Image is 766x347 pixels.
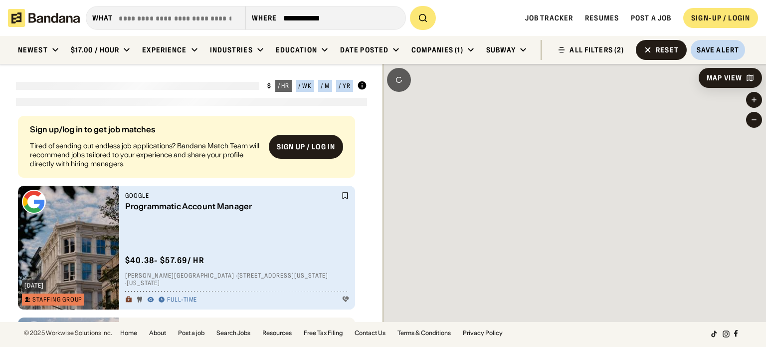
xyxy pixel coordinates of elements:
[656,46,679,53] div: Reset
[411,45,463,54] div: Companies (1)
[276,45,317,54] div: Education
[278,83,290,89] div: / hr
[463,330,503,336] a: Privacy Policy
[178,330,204,336] a: Post a job
[298,83,312,89] div: / wk
[691,13,750,22] div: SIGN-UP / LOGIN
[397,330,451,336] a: Terms & Conditions
[277,142,335,151] div: Sign up / Log in
[120,330,137,336] a: Home
[216,330,250,336] a: Search Jobs
[32,297,82,303] div: Staffing Group
[92,13,113,22] div: what
[30,125,261,141] div: Sign up/log in to get job matches
[125,272,349,287] div: [PERSON_NAME][GEOGRAPHIC_DATA] · [STREET_ADDRESS][US_STATE] · [US_STATE]
[570,46,624,53] div: ALL FILTERS (2)
[149,330,166,336] a: About
[16,112,367,322] div: grid
[125,255,204,266] div: $ 40.38 - $57.69 / hr
[321,83,330,89] div: / m
[71,45,120,54] div: $17.00 / hour
[267,82,271,90] div: $
[30,141,261,169] div: Tired of sending out endless job applications? Bandana Match Team will recommend jobs tailored to...
[252,13,277,22] div: Where
[22,322,46,346] img: Google logo
[355,330,385,336] a: Contact Us
[22,190,46,214] img: Google logo
[142,45,187,54] div: Experience
[486,45,516,54] div: Subway
[631,13,671,22] a: Post a job
[18,45,48,54] div: Newest
[167,296,197,304] div: Full-time
[125,192,339,200] div: Google
[210,45,253,54] div: Industries
[585,13,619,22] a: Resumes
[340,45,388,54] div: Date Posted
[8,9,80,27] img: Bandana logotype
[697,45,739,54] div: Save Alert
[24,330,112,336] div: © 2025 Workwise Solutions Inc.
[339,83,351,89] div: / yr
[262,330,292,336] a: Resources
[525,13,573,22] a: Job Tracker
[304,330,343,336] a: Free Tax Filing
[125,202,339,211] div: Programmatic Account Manager
[24,283,44,289] div: [DATE]
[707,74,742,81] div: Map View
